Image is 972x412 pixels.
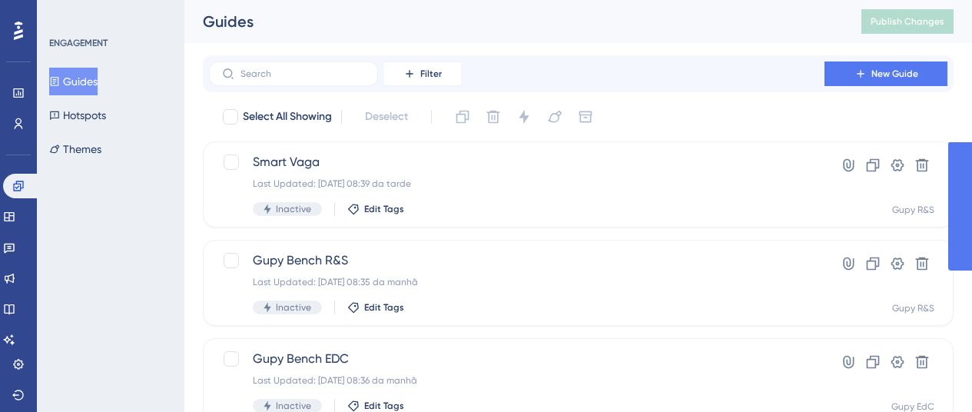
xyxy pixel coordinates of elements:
span: Filter [420,68,442,80]
div: Gupy R&S [892,204,934,216]
span: New Guide [871,68,918,80]
span: Gupy Bench EDC [253,350,781,368]
iframe: UserGuiding AI Assistant Launcher [907,351,954,397]
button: Filter [384,61,461,86]
button: Edit Tags [347,301,404,314]
span: Smart Vaga [253,153,781,171]
span: Publish Changes [871,15,944,28]
div: Guides [203,11,823,32]
button: Edit Tags [347,400,404,412]
span: Inactive [276,203,311,215]
div: Last Updated: [DATE] 08:36 da manhã [253,374,781,387]
button: Deselect [351,103,422,131]
button: Hotspots [49,101,106,129]
span: Deselect [365,108,408,126]
div: Last Updated: [DATE] 08:39 da tarde [253,178,781,190]
button: Guides [49,68,98,95]
button: Publish Changes [861,9,954,34]
span: Edit Tags [364,203,404,215]
span: Inactive [276,400,311,412]
input: Search [241,68,365,79]
div: Last Updated: [DATE] 08:35 da manhã [253,276,781,288]
div: ENGAGEMENT [49,37,108,49]
span: Edit Tags [364,301,404,314]
span: Edit Tags [364,400,404,412]
div: Gupy R&S [892,302,934,314]
span: Inactive [276,301,311,314]
span: Gupy Bench R&S [253,251,781,270]
button: New Guide [824,61,947,86]
button: Edit Tags [347,203,404,215]
span: Select All Showing [243,108,332,126]
button: Themes [49,135,101,163]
